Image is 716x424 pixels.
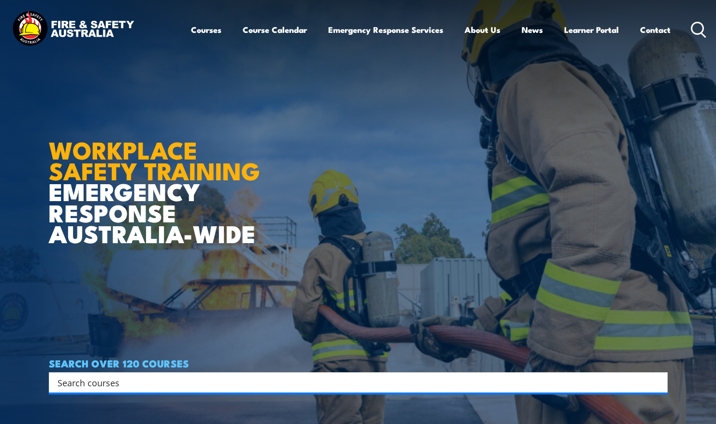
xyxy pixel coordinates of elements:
[49,115,285,243] h1: EMERGENCY RESPONSE AUSTRALIA-WIDE
[640,17,671,43] a: Contact
[465,17,500,43] a: About Us
[58,375,646,390] input: Search input
[59,376,648,389] form: Search form
[651,376,664,389] button: Search magnifier button
[49,358,668,368] h4: SEARCH OVER 120 COURSES
[522,17,543,43] a: News
[191,17,221,43] a: Courses
[243,17,307,43] a: Course Calendar
[564,17,619,43] a: Learner Portal
[328,17,443,43] a: Emergency Response Services
[49,131,260,189] strong: WORKPLACE SAFETY TRAINING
